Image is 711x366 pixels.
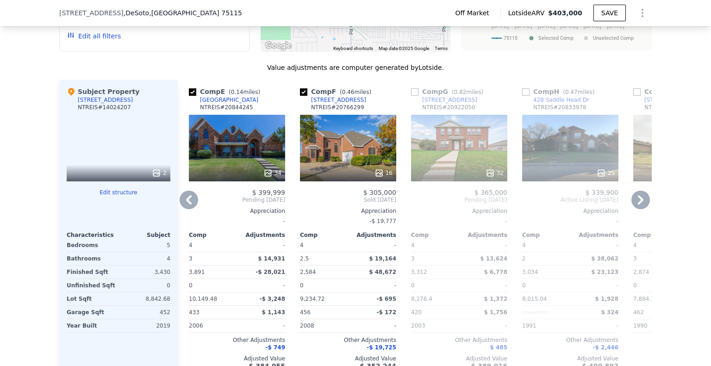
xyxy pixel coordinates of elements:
span: 0.82 [454,89,467,95]
text: Selected Comp [538,35,574,41]
span: $ 38,062 [591,255,618,262]
div: - [572,279,618,292]
span: ( miles) [559,89,598,95]
div: Appreciation [300,207,396,215]
span: Sold [DATE] [300,196,396,204]
span: 4 [522,242,526,248]
div: Adjusted Value [189,355,285,362]
div: Comp F [300,87,375,96]
span: -$ 172 [376,309,396,316]
div: Unfinished Sqft [67,279,117,292]
span: 7,884.36 [633,296,658,302]
span: Pending [DATE] [411,196,507,204]
div: Adjusted Value [522,355,618,362]
div: NTREIS # 20833978 [533,104,586,111]
a: Terms (opens in new tab) [435,46,448,51]
div: Comp G [411,87,487,96]
span: 0 [633,282,637,289]
div: [GEOGRAPHIC_DATA] [200,96,258,104]
span: 4 [189,242,193,248]
div: Value adjustments are computer generated by Lotside . [59,63,652,72]
div: - [350,319,396,332]
span: $ 339,900 [586,189,618,196]
span: [STREET_ADDRESS] [59,8,124,18]
a: [GEOGRAPHIC_DATA] [189,96,258,104]
div: 1990 [633,319,680,332]
div: Other Adjustments [300,336,396,344]
text: [DATE] [561,23,578,29]
div: [STREET_ADDRESS] [311,96,366,104]
span: $ 1,756 [484,309,507,316]
div: - [239,319,285,332]
div: 2 [522,252,568,265]
span: -$ 19,725 [367,344,396,351]
span: $ 1,143 [262,309,285,316]
text: [DATE] [538,23,555,29]
div: [STREET_ADDRESS] [78,96,133,104]
div: Garage Sqft [67,306,117,319]
a: [STREET_ADDRESS] [411,96,477,104]
span: $ 6,778 [484,269,507,275]
span: 8,015.04 [522,296,547,302]
span: $ 1,928 [595,296,618,302]
span: ( miles) [448,89,487,95]
div: Comp [411,231,459,239]
span: $ 23,123 [591,269,618,275]
div: 5 [120,239,170,252]
button: Keyboard shortcuts [333,45,373,52]
div: Year Built [67,319,117,332]
div: 2 [152,168,167,178]
div: Adjustments [348,231,396,239]
div: Other Adjustments [411,336,507,344]
span: 4 [300,242,304,248]
div: Appreciation [411,207,507,215]
span: $ 13,624 [480,255,507,262]
span: 0.46 [342,89,355,95]
div: - [461,279,507,292]
span: -$ 695 [376,296,396,302]
span: 8,276.4 [411,296,432,302]
span: $403,000 [548,9,582,17]
span: $ 14,931 [258,255,285,262]
img: Google [263,40,293,52]
span: -$ 19,777 [369,218,396,224]
div: Comp E [189,87,264,96]
div: Adjustments [237,231,285,239]
a: [STREET_ADDRESS] [300,96,366,104]
div: NTREIS # 20595550 [644,104,698,111]
div: - [461,319,507,332]
div: Unspecified [522,306,568,319]
span: 3,034 [522,269,538,275]
div: 2006 [189,319,235,332]
div: 25 [597,168,615,178]
span: 0 [300,282,304,289]
span: -$ 749 [265,344,285,351]
span: Off Market [455,8,493,18]
div: 8,842.68 [120,292,170,305]
span: 0.47 [565,89,578,95]
a: [STREET_ADDRESS] [633,96,699,104]
span: 4 [411,242,415,248]
span: 0.14 [231,89,243,95]
span: -$ 28,021 [256,269,285,275]
span: $ 365,000 [474,189,507,196]
span: $ 485 [490,344,507,351]
div: Subject Property [67,87,139,96]
span: 3,312 [411,269,427,275]
div: 3 [411,252,457,265]
span: 3,891 [189,269,205,275]
div: Adjustments [570,231,618,239]
div: 3 [189,252,235,265]
div: 3,430 [120,266,170,279]
div: Finished Sqft [67,266,117,279]
div: Appreciation [522,207,618,215]
span: 456 [300,309,311,316]
span: ( miles) [336,89,375,95]
div: Other Adjustments [189,336,285,344]
div: - [461,239,507,252]
span: $ 1,372 [484,296,507,302]
span: 420 [411,309,422,316]
text: [DATE] [515,23,532,29]
span: 462 [633,309,644,316]
span: , [GEOGRAPHIC_DATA] 75115 [149,9,242,17]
